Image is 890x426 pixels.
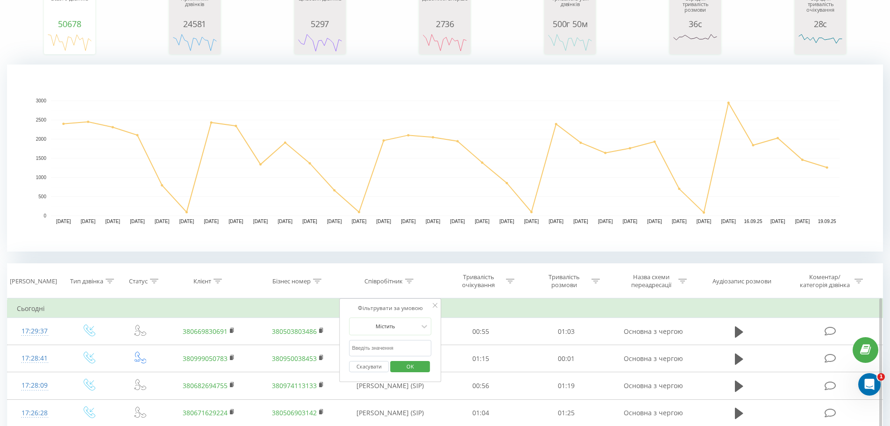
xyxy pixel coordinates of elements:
[38,194,46,199] text: 500
[43,213,46,218] text: 0
[272,408,317,417] a: 380506903142
[364,277,403,285] div: Співробітник
[183,327,228,336] a: 380669830691
[818,219,836,224] text: 19.09.25
[56,219,71,224] text: [DATE]
[342,372,438,399] td: [PERSON_NAME] (SIP)
[524,345,609,372] td: 00:01
[297,29,343,57] svg: A chart.
[647,219,662,224] text: [DATE]
[155,219,170,224] text: [DATE]
[609,345,698,372] td: Основна з чергою
[36,137,47,142] text: 2000
[450,219,465,224] text: [DATE]
[349,303,431,313] div: Фільтрувати за умовою
[272,381,317,390] a: 380974113133
[626,273,676,289] div: Назва схеми переадресації
[327,219,342,224] text: [DATE]
[697,219,712,224] text: [DATE]
[539,273,589,289] div: Тривалість розмови
[672,29,719,57] svg: A chart.
[858,373,881,396] iframe: Intercom live chat
[349,340,431,356] input: Введіть значення
[17,404,53,422] div: 17:26:28
[609,318,698,345] td: Основна з чергою
[36,117,47,123] text: 2500
[524,372,609,399] td: 01:19
[193,277,211,285] div: Клієнт
[744,219,762,224] text: 16.09.25
[17,322,53,340] div: 17:29:37
[421,29,468,57] svg: A chart.
[352,219,367,224] text: [DATE]
[253,219,268,224] text: [DATE]
[36,98,47,103] text: 3000
[877,373,885,381] span: 1
[598,219,613,224] text: [DATE]
[36,156,47,161] text: 1500
[171,19,218,29] div: 24581
[475,219,490,224] text: [DATE]
[7,299,883,318] td: Сьогодні
[130,219,145,224] text: [DATE]
[438,345,524,372] td: 01:15
[524,219,539,224] text: [DATE]
[721,219,736,224] text: [DATE]
[171,29,218,57] div: A chart.
[795,219,810,224] text: [DATE]
[547,29,593,57] svg: A chart.
[609,372,698,399] td: Основна з чергою
[401,219,416,224] text: [DATE]
[770,219,785,224] text: [DATE]
[421,19,468,29] div: 2736
[81,219,96,224] text: [DATE]
[797,29,844,57] svg: A chart.
[454,273,504,289] div: Тривалість очікування
[499,219,514,224] text: [DATE]
[7,65,883,252] svg: A chart.
[10,277,57,285] div: [PERSON_NAME]
[712,277,771,285] div: Аудіозапис розмови
[438,318,524,345] td: 00:55
[272,354,317,363] a: 380950038453
[390,361,430,373] button: OK
[36,175,47,180] text: 1000
[70,277,103,285] div: Тип дзвінка
[302,219,317,224] text: [DATE]
[297,19,343,29] div: 5297
[228,219,243,224] text: [DATE]
[573,219,588,224] text: [DATE]
[272,277,311,285] div: Бізнес номер
[183,408,228,417] a: 380671629224
[46,29,93,57] svg: A chart.
[278,219,293,224] text: [DATE]
[106,219,121,224] text: [DATE]
[672,19,719,29] div: 36с
[797,19,844,29] div: 28с
[438,372,524,399] td: 00:56
[524,318,609,345] td: 01:03
[349,361,389,373] button: Скасувати
[17,376,53,395] div: 17:28:09
[672,219,687,224] text: [DATE]
[179,219,194,224] text: [DATE]
[272,327,317,336] a: 380503803486
[426,219,441,224] text: [DATE]
[183,381,228,390] a: 380682694755
[376,219,391,224] text: [DATE]
[183,354,228,363] a: 380999050783
[623,219,638,224] text: [DATE]
[204,219,219,224] text: [DATE]
[397,359,423,374] span: OK
[129,277,148,285] div: Статус
[797,273,852,289] div: Коментар/категорія дзвінка
[17,349,53,368] div: 17:28:41
[548,219,563,224] text: [DATE]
